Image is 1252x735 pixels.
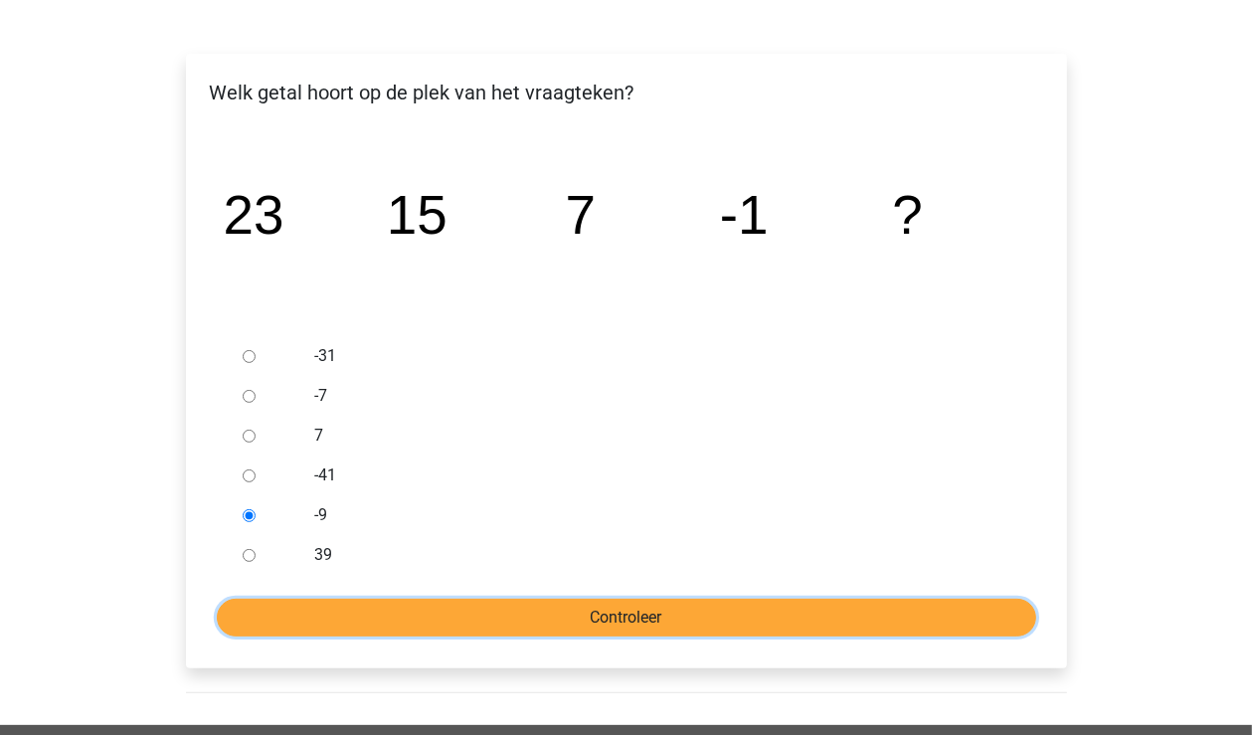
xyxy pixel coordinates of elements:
tspan: ? [892,184,922,246]
p: Welk getal hoort op de plek van het vraagteken? [202,78,1051,107]
label: -41 [314,463,1002,487]
tspan: 15 [386,184,447,246]
label: 39 [314,543,1002,567]
label: 7 [314,424,1002,448]
input: Controleer [217,599,1036,637]
label: -7 [314,384,1002,408]
label: -9 [314,503,1002,527]
tspan: 23 [223,184,283,246]
label: -31 [314,344,1002,368]
tspan: -1 [719,184,768,246]
tspan: 7 [565,184,595,246]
